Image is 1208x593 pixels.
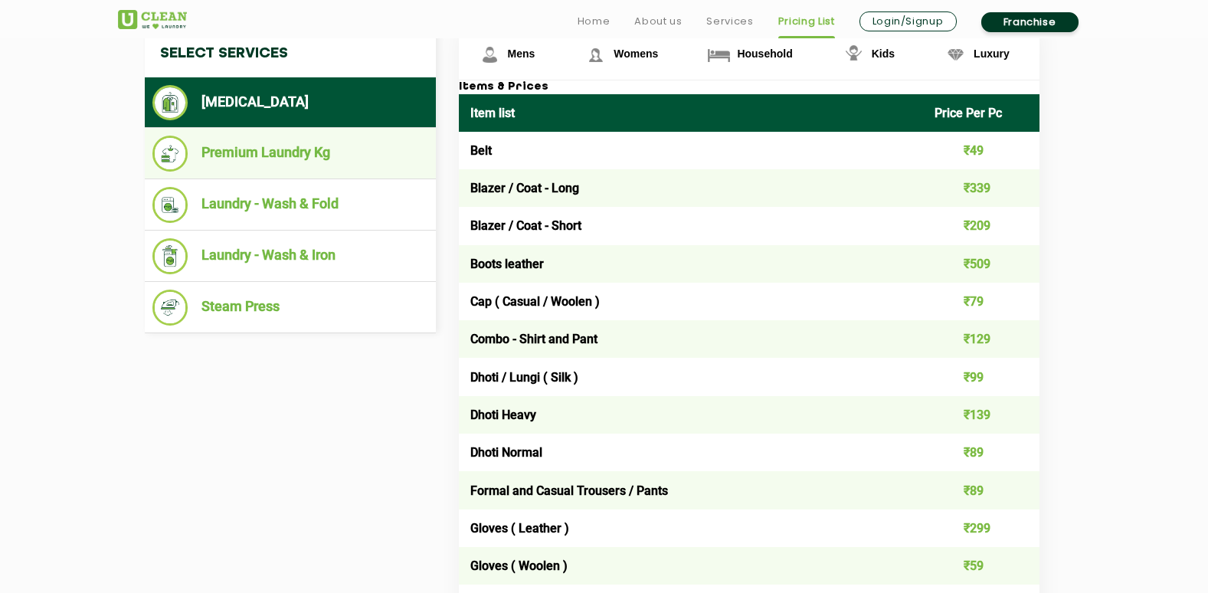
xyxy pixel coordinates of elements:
[859,11,957,31] a: Login/Signup
[152,238,428,274] li: Laundry - Wash & Iron
[152,290,188,326] img: Steam Press
[778,12,835,31] a: Pricing List
[152,187,188,223] img: Laundry - Wash & Fold
[923,434,1039,471] td: ₹89
[923,358,1039,395] td: ₹99
[459,434,924,471] td: Dhoti Normal
[923,245,1039,283] td: ₹509
[459,169,924,207] td: Blazer / Coat - Long
[459,547,924,585] td: Gloves ( Woolen )
[923,396,1039,434] td: ₹139
[459,320,924,358] td: Combo - Shirt and Pant
[614,48,658,60] span: Womens
[923,94,1039,132] th: Price Per Pc
[152,136,428,172] li: Premium Laundry Kg
[634,12,682,31] a: About us
[923,509,1039,547] td: ₹299
[582,41,609,68] img: Womens
[459,94,924,132] th: Item list
[923,320,1039,358] td: ₹129
[459,207,924,244] td: Blazer / Coat - Short
[476,41,503,68] img: Mens
[459,509,924,547] td: Gloves ( Leather )
[981,12,1079,32] a: Franchise
[578,12,611,31] a: Home
[942,41,969,68] img: Luxury
[872,48,895,60] span: Kids
[459,471,924,509] td: Formal and Casual Trousers / Pants
[840,41,867,68] img: Kids
[974,48,1010,60] span: Luxury
[459,80,1039,94] h3: Items & Prices
[923,471,1039,509] td: ₹89
[459,245,924,283] td: Boots leather
[459,132,924,169] td: Belt
[923,132,1039,169] td: ₹49
[923,547,1039,585] td: ₹59
[923,169,1039,207] td: ₹339
[459,358,924,395] td: Dhoti / Lungi ( Silk )
[152,187,428,223] li: Laundry - Wash & Fold
[706,12,753,31] a: Services
[152,238,188,274] img: Laundry - Wash & Iron
[923,207,1039,244] td: ₹209
[923,283,1039,320] td: ₹79
[152,290,428,326] li: Steam Press
[118,10,187,29] img: UClean Laundry and Dry Cleaning
[152,85,428,120] li: [MEDICAL_DATA]
[145,30,436,77] h4: Select Services
[508,48,535,60] span: Mens
[152,136,188,172] img: Premium Laundry Kg
[737,48,792,60] span: Household
[152,85,188,120] img: Dry Cleaning
[705,41,732,68] img: Household
[459,283,924,320] td: Cap ( Casual / Woolen )
[459,396,924,434] td: Dhoti Heavy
